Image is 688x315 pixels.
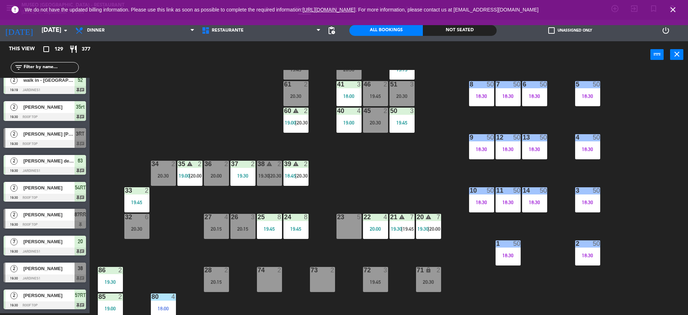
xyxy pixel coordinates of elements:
[548,27,555,34] span: check_box_outline_blank
[390,67,415,72] div: 19:19
[513,187,520,194] div: 50
[23,130,75,138] span: [PERSON_NAME] [PERSON_NAME] Cohelo
[78,156,83,165] span: 63
[189,173,191,179] span: |
[390,214,391,220] div: 21
[363,94,388,99] div: 19:45
[251,214,255,220] div: 3
[410,108,414,114] div: 3
[487,81,494,88] div: 50
[285,173,296,179] span: 18:45
[429,226,440,232] span: 20:00
[487,187,494,194] div: 50
[487,134,494,141] div: 50
[469,147,494,152] div: 18:30
[69,45,78,53] i: restaurant
[383,108,388,114] div: 2
[4,45,52,53] div: This view
[257,226,282,231] div: 19:45
[295,120,297,126] span: |
[650,49,664,60] button: power_input
[23,157,75,165] span: [PERSON_NAME] de la [PERSON_NAME]
[204,279,229,285] div: 20:15
[304,214,308,220] div: 8
[383,81,388,88] div: 2
[410,81,414,88] div: 3
[436,214,441,220] div: 7
[357,108,361,114] div: 4
[575,94,600,99] div: 18:30
[10,238,18,245] span: 7
[513,134,520,141] div: 50
[548,27,592,34] label: Unassigned only
[593,187,600,194] div: 50
[224,267,229,273] div: 2
[383,214,388,220] div: 4
[540,187,547,194] div: 50
[593,134,600,141] div: 50
[23,292,75,299] span: [PERSON_NAME]
[258,173,269,179] span: 19:30
[357,81,361,88] div: 3
[10,157,18,165] span: 2
[251,161,255,167] div: 2
[277,214,282,220] div: 8
[390,81,391,88] div: 51
[87,28,105,33] span: Dinner
[416,279,441,285] div: 20:30
[23,76,75,84] span: walk in - [GEOGRAPHIC_DATA]
[355,7,539,13] a: . For more information, please contact us at [EMAIL_ADDRESS][DOMAIN_NAME]
[23,184,75,192] span: [PERSON_NAME]
[42,45,51,53] i: crop_square
[118,293,123,300] div: 2
[593,240,600,247] div: 50
[10,131,18,138] span: 2
[423,25,496,36] div: Not seated
[496,253,521,258] div: 18:30
[10,104,18,111] span: 2
[417,226,429,232] span: 19:30
[357,214,361,220] div: 5
[522,147,547,152] div: 18:30
[23,211,75,218] span: [PERSON_NAME]
[673,50,681,58] i: close
[23,64,78,71] input: Filter by name...
[11,5,19,14] i: error
[399,214,405,220] i: warning
[496,147,521,152] div: 18:30
[75,210,86,219] span: 87RR
[171,293,176,300] div: 4
[23,238,75,245] span: [PERSON_NAME]
[330,267,335,273] div: 2
[283,226,309,231] div: 19:45
[224,161,229,167] div: 2
[75,183,86,192] span: 54RT
[198,161,202,167] div: 2
[391,226,402,232] span: 19:30
[302,7,355,13] a: [URL][DOMAIN_NAME]
[224,214,229,220] div: 4
[145,214,149,220] div: 6
[540,81,547,88] div: 50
